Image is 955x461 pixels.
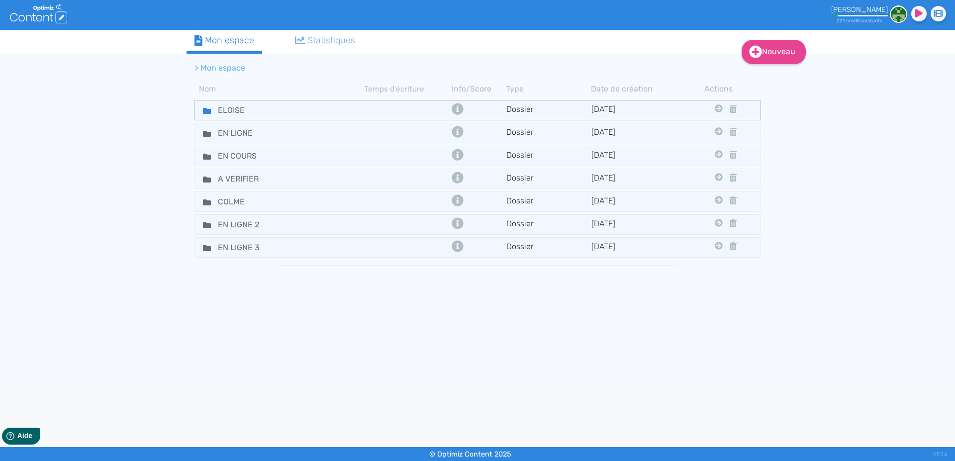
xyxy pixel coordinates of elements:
img: 6adefb463699458b3a7e00f487fb9d6a [890,5,907,23]
td: Dossier [506,103,591,117]
th: Nom [194,83,364,95]
input: Nom de dossier [210,126,285,140]
input: Nom de dossier [210,103,285,117]
td: Dossier [506,149,591,163]
nav: breadcrumb [187,56,684,80]
td: Dossier [506,217,591,232]
td: [DATE] [591,217,676,232]
input: Nom de dossier [210,149,285,163]
span: s [880,17,882,24]
th: Temps d'écriture [364,83,449,95]
li: > Mon espace [194,62,245,74]
th: Info/Score [449,83,506,95]
td: [DATE] [591,172,676,186]
td: [DATE] [591,126,676,140]
a: Mon espace [187,30,262,54]
input: Nom de dossier [210,194,285,209]
small: 221 crédit restant [837,17,882,24]
div: V1.13.6 [933,447,948,461]
td: Dossier [506,240,591,255]
div: Statistiques [295,34,356,47]
th: Actions [712,83,725,95]
small: © Optimiz Content 2025 [429,450,511,459]
div: [PERSON_NAME] [831,5,888,14]
div: Mon espace [194,34,254,47]
td: Dossier [506,172,591,186]
input: Nom de dossier [210,217,285,232]
input: Nom de dossier [210,172,285,186]
span: s [860,17,862,24]
td: Dossier [506,194,591,209]
a: Statistiques [287,30,364,51]
th: Type [506,83,591,95]
a: Nouveau [742,40,806,64]
td: [DATE] [591,240,676,255]
td: [DATE] [591,149,676,163]
th: Date de création [591,83,676,95]
td: Dossier [506,126,591,140]
td: [DATE] [591,103,676,117]
input: Nom de dossier [210,240,285,255]
td: [DATE] [591,194,676,209]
